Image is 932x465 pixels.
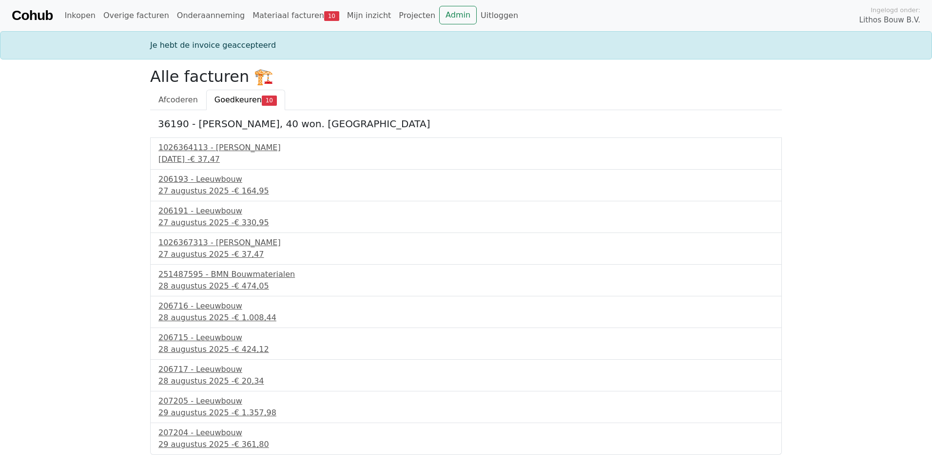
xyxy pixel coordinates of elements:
a: 206716 - Leeuwbouw28 augustus 2025 -€ 1.008,44 [158,300,774,324]
div: 28 augustus 2025 - [158,375,774,387]
span: € 474,05 [234,281,269,291]
span: Lithos Bouw B.V. [859,15,920,26]
a: Onderaanneming [173,6,249,25]
div: 1026364113 - [PERSON_NAME] [158,142,774,154]
div: 206191 - Leeuwbouw [158,205,774,217]
div: Je hebt de invoice geaccepteerd [144,39,788,51]
span: Afcoderen [158,95,198,104]
a: 1026364113 - [PERSON_NAME][DATE] -€ 37,47 [158,142,774,165]
a: 206191 - Leeuwbouw27 augustus 2025 -€ 330,95 [158,205,774,229]
div: 28 augustus 2025 - [158,280,774,292]
div: 28 augustus 2025 - [158,344,774,355]
span: € 330,95 [234,218,269,227]
div: 207205 - Leeuwbouw [158,395,774,407]
a: 206717 - Leeuwbouw28 augustus 2025 -€ 20,34 [158,364,774,387]
a: Materiaal facturen10 [249,6,343,25]
div: 206716 - Leeuwbouw [158,300,774,312]
div: 206717 - Leeuwbouw [158,364,774,375]
a: Goedkeuren10 [206,90,285,110]
a: Afcoderen [150,90,206,110]
div: 27 augustus 2025 - [158,217,774,229]
a: Projecten [395,6,439,25]
a: 206193 - Leeuwbouw27 augustus 2025 -€ 164,95 [158,174,774,197]
a: 1026367313 - [PERSON_NAME]27 augustus 2025 -€ 37,47 [158,237,774,260]
div: 206193 - Leeuwbouw [158,174,774,185]
span: Goedkeuren [214,95,262,104]
span: € 1.008,44 [234,313,276,322]
span: € 20,34 [234,376,264,386]
a: Overige facturen [99,6,173,25]
h5: 36190 - [PERSON_NAME], 40 won. [GEOGRAPHIC_DATA] [158,118,774,130]
span: € 37,47 [190,155,220,164]
div: 251487595 - BMN Bouwmaterialen [158,269,774,280]
div: 28 augustus 2025 - [158,312,774,324]
a: Inkopen [60,6,99,25]
div: 29 augustus 2025 - [158,439,774,450]
div: 29 augustus 2025 - [158,407,774,419]
span: € 361,80 [234,440,269,449]
span: 10 [262,96,277,105]
div: [DATE] - [158,154,774,165]
a: Admin [439,6,477,24]
a: Uitloggen [477,6,522,25]
span: € 1.357,98 [234,408,276,417]
div: 27 augustus 2025 - [158,249,774,260]
span: Ingelogd onder: [871,5,920,15]
a: 206715 - Leeuwbouw28 augustus 2025 -€ 424,12 [158,332,774,355]
a: 207204 - Leeuwbouw29 augustus 2025 -€ 361,80 [158,427,774,450]
h2: Alle facturen 🏗️ [150,67,782,86]
div: 206715 - Leeuwbouw [158,332,774,344]
span: € 424,12 [234,345,269,354]
div: 1026367313 - [PERSON_NAME] [158,237,774,249]
div: 207204 - Leeuwbouw [158,427,774,439]
span: 10 [324,11,339,21]
a: Mijn inzicht [343,6,395,25]
a: 207205 - Leeuwbouw29 augustus 2025 -€ 1.357,98 [158,395,774,419]
div: 27 augustus 2025 - [158,185,774,197]
span: € 37,47 [234,250,264,259]
a: Cohub [12,4,53,27]
span: € 164,95 [234,186,269,195]
a: 251487595 - BMN Bouwmaterialen28 augustus 2025 -€ 474,05 [158,269,774,292]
